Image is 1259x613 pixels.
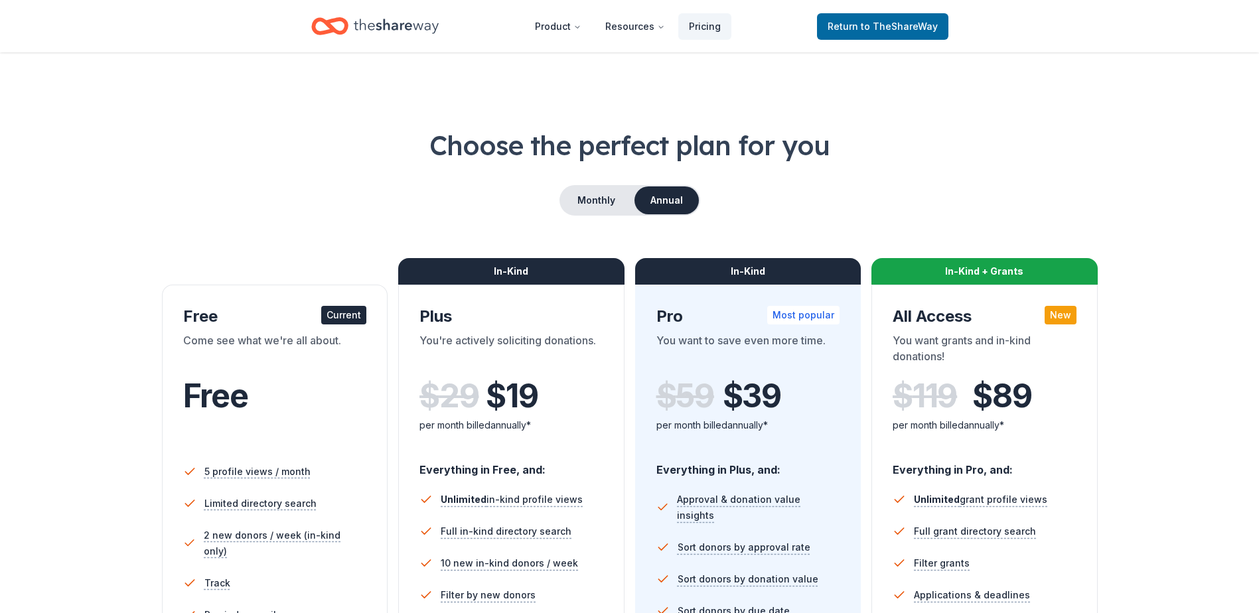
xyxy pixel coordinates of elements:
button: Monthly [561,186,632,214]
a: Home [311,11,439,42]
span: Track [204,575,230,591]
div: Everything in Pro, and: [893,450,1076,478]
div: Free [183,306,367,327]
span: Unlimited [441,494,486,505]
span: Filter by new donors [441,587,536,603]
button: Resources [595,13,676,40]
span: Full grant directory search [914,523,1036,539]
span: $ 19 [486,377,538,415]
div: per month billed annually* [419,417,603,433]
span: 10 new in-kind donors / week [441,555,578,571]
span: in-kind profile views [441,494,583,505]
span: Filter grants [914,555,970,571]
div: You're actively soliciting donations. [419,332,603,370]
div: Pro [656,306,840,327]
div: You want to save even more time. [656,332,840,370]
button: Annual [634,186,699,214]
span: Limited directory search [204,496,317,511]
span: Full in-kind directory search [441,523,571,539]
span: Sort donors by donation value [678,571,818,587]
div: per month billed annually* [656,417,840,433]
span: $ 89 [972,377,1031,415]
div: In-Kind [398,258,625,285]
span: Applications & deadlines [914,587,1030,603]
div: New [1045,306,1076,324]
span: Return [828,19,938,34]
span: to TheShareWay [861,21,938,32]
h1: Choose the perfect plan for you [53,127,1206,164]
a: Returnto TheShareWay [817,13,948,40]
span: Unlimited [914,494,960,505]
div: Plus [419,306,603,327]
span: grant profile views [914,494,1047,505]
div: In-Kind [635,258,861,285]
span: 5 profile views / month [204,464,311,480]
span: $ 39 [723,377,781,415]
span: Sort donors by approval rate [678,539,810,555]
div: In-Kind + Grants [871,258,1098,285]
nav: Main [524,11,731,42]
span: Free [183,376,248,415]
div: per month billed annually* [893,417,1076,433]
span: Approval & donation value insights [677,492,840,523]
a: Pricing [678,13,731,40]
div: You want grants and in-kind donations! [893,332,1076,370]
span: 2 new donors / week (in-kind only) [204,527,366,559]
div: Current [321,306,366,324]
button: Product [524,13,592,40]
div: All Access [893,306,1076,327]
div: Come see what we're all about. [183,332,367,370]
div: Everything in Plus, and: [656,450,840,478]
div: Everything in Free, and: [419,450,603,478]
div: Most popular [767,306,840,324]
